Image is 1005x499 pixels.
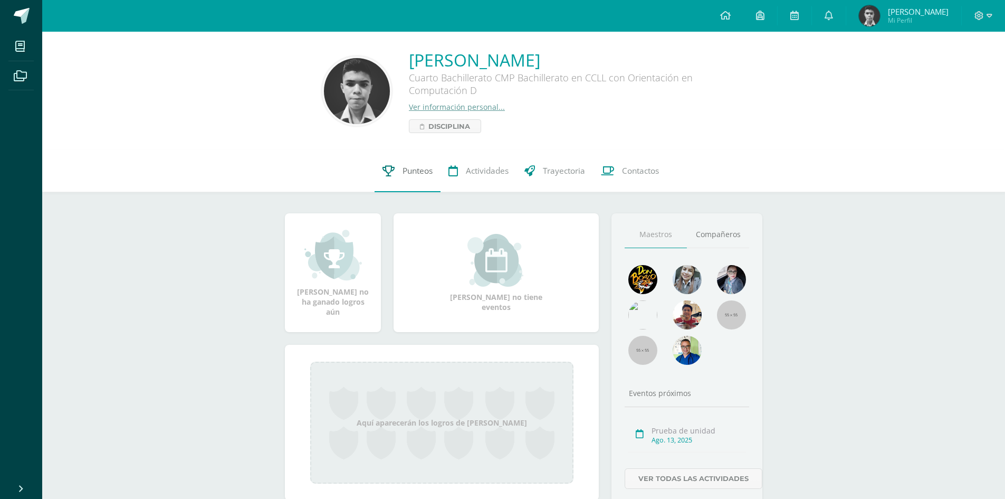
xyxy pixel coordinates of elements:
img: 55x55 [717,300,746,329]
img: 45bd7986b8947ad7e5894cbc9b781108.png [673,265,702,294]
a: Punteos [375,150,441,192]
span: Punteos [403,165,433,176]
img: b8baad08a0802a54ee139394226d2cf3.png [717,265,746,294]
span: Contactos [622,165,659,176]
a: Ver información personal... [409,102,505,112]
a: [PERSON_NAME] [409,49,725,71]
a: Disciplina [409,119,481,133]
div: Prueba de unidad [652,426,746,436]
div: [PERSON_NAME] no ha ganado logros aún [295,229,370,317]
img: c25c8a4a46aeab7e345bf0f34826bacf.png [628,300,657,329]
div: Ago. 13, 2025 [652,436,746,445]
img: 11152eb22ca3048aebc25a5ecf6973a7.png [673,300,702,329]
div: Eventos próximos [625,388,749,398]
span: Disciplina [428,120,470,133]
a: Maestros [625,221,687,248]
span: Actividades [466,165,509,176]
a: Ver todas las actividades [625,468,762,489]
span: [PERSON_NAME] [888,6,949,17]
a: Compañeros [687,221,749,248]
img: 10cc0ba01cc889843d1e7fcfd041c185.png [859,5,880,26]
img: achievement_small.png [304,229,362,281]
img: event_small.png [467,234,525,287]
img: 29fc2a48271e3f3676cb2cb292ff2552.png [628,265,657,294]
img: 55x55 [628,336,657,365]
a: Trayectoria [516,150,593,192]
a: Actividades [441,150,516,192]
div: Cuarto Bachillerato CMP Bachillerato en CCLL con Orientación en Computación D [409,71,725,102]
div: [PERSON_NAME] no tiene eventos [444,234,549,312]
img: 10741f48bcca31577cbcd80b61dad2f3.png [673,336,702,365]
span: Mi Perfil [888,16,949,25]
img: f55372b50352d563f32c7569b99bc830.png [324,58,390,124]
span: Trayectoria [543,165,585,176]
a: Contactos [593,150,667,192]
div: Aquí aparecerán los logros de [PERSON_NAME] [310,362,573,484]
